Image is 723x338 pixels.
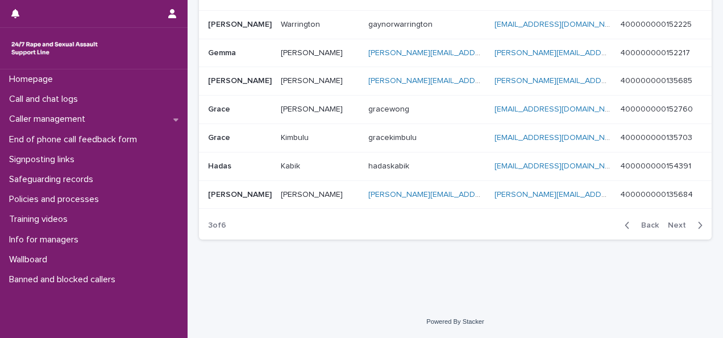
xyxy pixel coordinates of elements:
p: Kabik [281,159,302,171]
p: Warrington [281,18,322,30]
p: 400000000135684 [620,188,695,200]
a: [EMAIL_ADDRESS][DOMAIN_NAME] [495,105,623,113]
a: Powered By Stacker [426,318,484,325]
p: Call and chat logs [5,94,87,105]
p: Info for managers [5,234,88,245]
p: 400000000152225 [620,18,694,30]
p: Banned and blocked callers [5,274,124,285]
p: Grace [208,131,232,143]
a: [PERSON_NAME][EMAIL_ADDRESS][DOMAIN_NAME] [495,77,685,85]
p: Gemma [208,46,238,58]
img: rhQMoQhaT3yELyF149Cw [9,37,100,60]
p: Wallboard [5,254,56,265]
a: [EMAIL_ADDRESS][DOMAIN_NAME] [495,162,623,170]
a: [EMAIL_ADDRESS][DOMAIN_NAME] [495,134,623,142]
p: Training videos [5,214,77,225]
p: 400000000152760 [620,102,695,114]
p: Safeguarding records [5,174,102,185]
p: 3 of 6 [199,212,235,240]
p: 400000000154391 [620,159,693,171]
a: [PERSON_NAME][EMAIL_ADDRESS][DOMAIN_NAME] [495,191,685,199]
tr: GraceGrace KimbuluKimbulu gracekimbulugracekimbulu [EMAIL_ADDRESS][DOMAIN_NAME] 40000000013570340... [199,123,712,152]
p: Homepage [5,74,62,85]
tr: [PERSON_NAME][PERSON_NAME] WarringtonWarrington gaynorwarringtongaynorwarrington [EMAIL_ADDRESS][... [199,10,712,39]
span: Next [668,221,693,229]
p: 400000000135685 [620,74,695,86]
p: Caller management [5,114,94,125]
p: Policies and processes [5,194,108,205]
button: Next [663,220,712,230]
p: [PERSON_NAME] [208,18,274,30]
a: [PERSON_NAME][EMAIL_ADDRESS][DOMAIN_NAME] [368,49,559,57]
p: Signposting links [5,154,84,165]
p: gracekimbulu [368,131,419,143]
span: Back [634,221,659,229]
p: [PERSON_NAME] [208,74,274,86]
p: [PERSON_NAME] [281,74,345,86]
tr: GraceGrace [PERSON_NAME][PERSON_NAME] gracewonggracewong [EMAIL_ADDRESS][DOMAIN_NAME] 40000000015... [199,96,712,124]
button: Back [616,220,663,230]
tr: HadasHadas KabikKabik hadaskabikhadaskabik [EMAIL_ADDRESS][DOMAIN_NAME] 4000000001543914000000001... [199,152,712,180]
p: 400000000152217 [620,46,692,58]
p: [PERSON_NAME] [281,102,345,114]
tr: [PERSON_NAME][PERSON_NAME] [PERSON_NAME][PERSON_NAME] [PERSON_NAME][EMAIL_ADDRESS][DOMAIN_NAME] [... [199,67,712,96]
p: [PERSON_NAME] [281,188,345,200]
p: gaynorwarrington [368,18,435,30]
p: End of phone call feedback form [5,134,146,145]
p: Grace [208,102,232,114]
p: hadaskabik [368,159,412,171]
a: [EMAIL_ADDRESS][DOMAIN_NAME] [495,20,623,28]
a: [PERSON_NAME][EMAIL_ADDRESS][DOMAIN_NAME] [495,49,685,57]
tr: [PERSON_NAME][PERSON_NAME] [PERSON_NAME][PERSON_NAME] [PERSON_NAME][EMAIL_ADDRESS][DOMAIN_NAME] [... [199,180,712,209]
p: Kimbulu [281,131,311,143]
p: Hadas [208,159,234,171]
p: [PERSON_NAME] [208,188,274,200]
tr: GemmaGemma [PERSON_NAME][PERSON_NAME] [PERSON_NAME][EMAIL_ADDRESS][DOMAIN_NAME] [PERSON_NAME][EMA... [199,39,712,67]
p: 400000000135703 [620,131,695,143]
p: [PERSON_NAME] [281,46,345,58]
p: gracewong [368,102,412,114]
a: [PERSON_NAME][EMAIL_ADDRESS][DOMAIN_NAME] [368,191,559,199]
a: [PERSON_NAME][EMAIL_ADDRESS][DOMAIN_NAME] [368,77,559,85]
